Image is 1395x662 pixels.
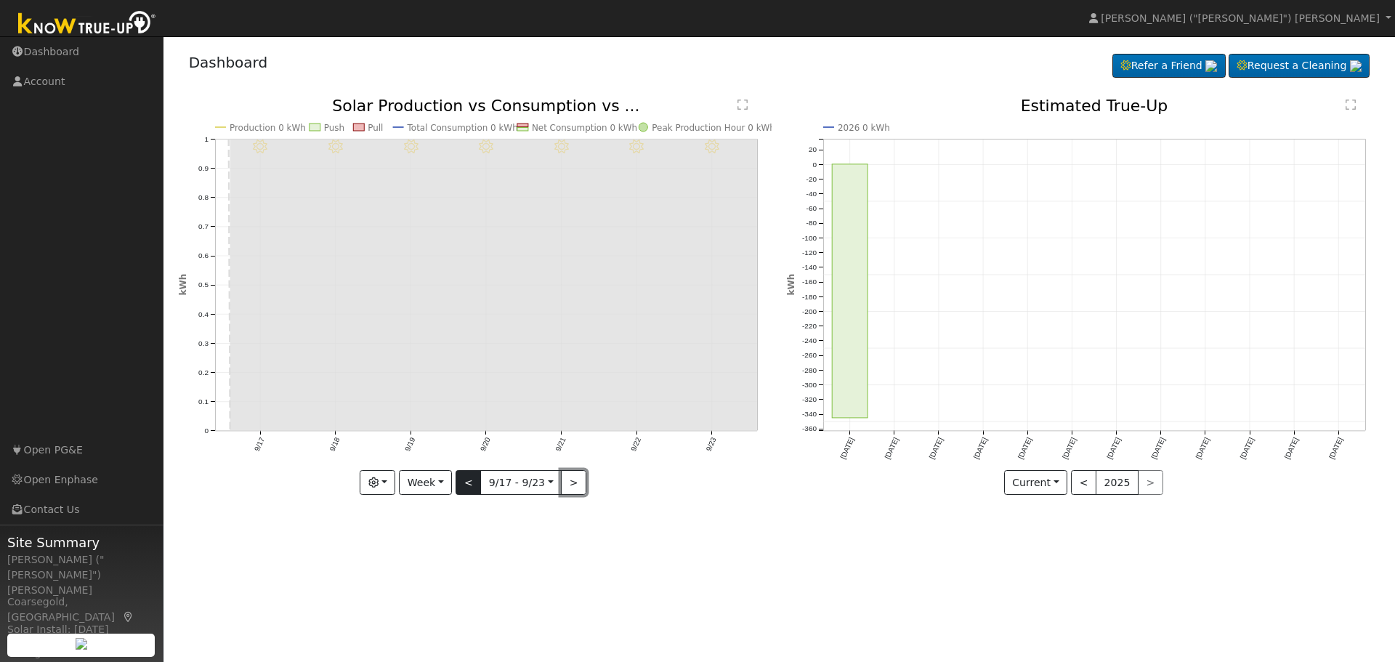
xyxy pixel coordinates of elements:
a: Refer a Friend [1112,54,1226,78]
text: -280 [802,366,817,374]
text: 0.8 [198,193,209,201]
text: Push [323,123,344,133]
text: 0.1 [198,397,209,405]
text: -100 [802,234,817,242]
text: [DATE] [1194,436,1211,460]
text: -320 [802,395,817,403]
button: 2025 [1096,470,1139,495]
text: [DATE] [1283,436,1300,460]
text: -120 [802,249,817,257]
text: 9/19 [403,436,416,453]
text: -220 [802,322,817,330]
text: -160 [802,278,817,286]
text: 0.2 [198,368,209,376]
div: Solar Install: [DATE] [7,622,155,637]
text: 9/18 [328,436,341,453]
text: 9/21 [554,436,567,453]
text: [DATE] [1150,436,1167,460]
text: -180 [802,293,817,301]
text: -360 [802,425,817,433]
button: Current [1004,470,1068,495]
text: -340 [802,411,817,419]
text: -80 [806,219,817,227]
button: 9/17 - 9/23 [480,470,562,495]
text: Net Consumption 0 kWh [532,123,637,133]
text: -40 [806,190,817,198]
text: 2026 0 kWh [838,123,890,133]
text: 0 [812,161,817,169]
text: 1 [204,135,209,143]
text: 9/22 [629,436,642,453]
text: [DATE] [1239,436,1255,460]
text: 9/23 [705,436,718,453]
rect: onclick="" [832,164,868,418]
button: < [1071,470,1096,495]
text: -300 [802,381,817,389]
text: Solar Production vs Consumption vs ... [332,97,639,115]
button: Week [399,470,452,495]
text: -140 [802,263,817,271]
text: Production 0 kWh [230,123,306,133]
a: Dashboard [189,54,268,71]
text: kWh [178,274,188,296]
text: 0.3 [198,339,209,347]
text: [DATE] [1016,436,1033,460]
text: [DATE] [1061,436,1077,460]
text: [DATE] [883,436,900,460]
text: Pull [368,123,383,133]
img: retrieve [1350,60,1362,72]
text: 20 [809,146,817,154]
button: > [561,470,586,495]
text: Peak Production Hour 0 kWh [652,123,775,133]
text: 0 [204,427,209,435]
text: 0.9 [198,164,209,172]
text: 0.7 [198,222,209,230]
text:  [1346,99,1356,110]
text: -20 [806,175,817,183]
text: 0.4 [198,310,209,318]
text: -200 [802,307,817,315]
img: retrieve [76,638,87,650]
text: [DATE] [1106,436,1123,460]
text: [DATE] [972,436,989,460]
a: Request a Cleaning [1229,54,1370,78]
a: Map [122,611,135,623]
text: -60 [806,204,817,212]
text: kWh [786,274,796,296]
text: 0.6 [198,252,209,260]
text: -260 [802,352,817,360]
text: -240 [802,336,817,344]
img: retrieve [1205,60,1217,72]
text: 9/17 [253,436,266,453]
text: [DATE] [928,436,945,460]
span: [PERSON_NAME] ("[PERSON_NAME]") [PERSON_NAME] [1101,12,1380,24]
text: 0.5 [198,281,209,289]
div: System Size: 16.40 kW [7,634,155,649]
button: < [456,470,481,495]
text: 9/20 [479,436,492,453]
text: Estimated True-Up [1021,97,1168,115]
div: Coarsegold, [GEOGRAPHIC_DATA] [7,594,155,625]
text: [DATE] [838,436,855,460]
text:  [737,99,748,110]
text: Total Consumption 0 kWh [406,123,517,133]
span: Site Summary [7,533,155,552]
img: Know True-Up [11,8,163,41]
div: [PERSON_NAME] ("[PERSON_NAME]") [PERSON_NAME] [7,552,155,598]
text: [DATE] [1327,436,1344,460]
